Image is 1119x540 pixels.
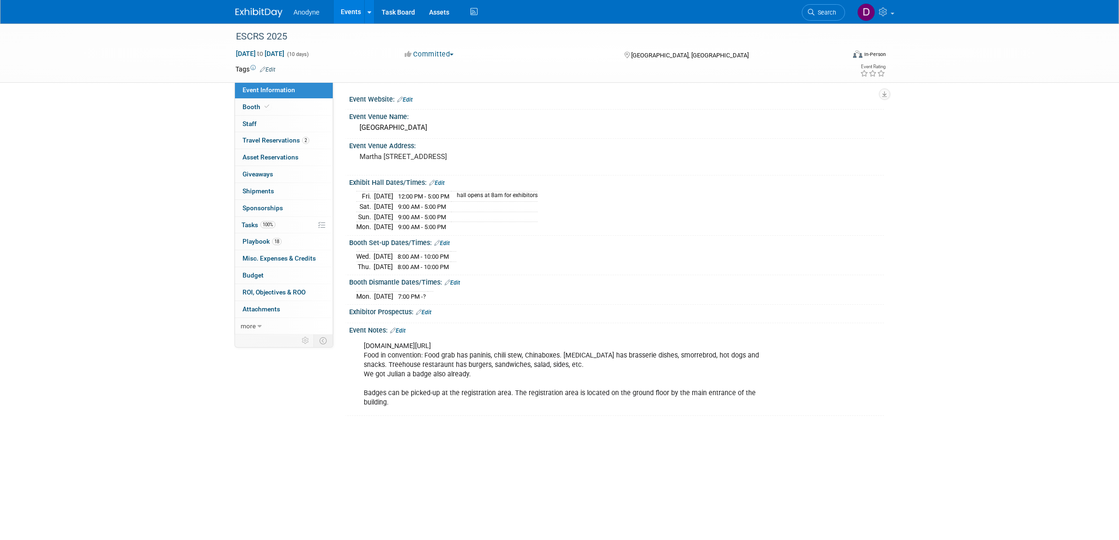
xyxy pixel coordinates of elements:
[235,301,333,318] a: Attachments
[243,120,257,127] span: Staff
[235,49,285,58] span: [DATE] [DATE]
[241,322,256,330] span: more
[864,51,886,58] div: In-Person
[235,132,333,149] a: Travel Reservations2
[790,49,886,63] div: Event Format
[401,49,457,59] button: Committed
[235,217,333,233] a: Tasks100%
[357,337,781,413] div: [DOMAIN_NAME][URL] Food in convention: Food grab has paninis, chili stew, Chinaboxes. [MEDICAL_DA...
[374,252,393,262] td: [DATE]
[235,82,333,98] a: Event Information
[235,149,333,166] a: Asset Reservations
[397,96,413,103] a: Edit
[398,203,446,210] span: 9:00 AM - 5:00 PM
[398,193,449,200] span: 12:00 PM - 5:00 PM
[313,334,333,347] td: Toggle Event Tabs
[814,9,836,16] span: Search
[374,291,393,301] td: [DATE]
[235,267,333,284] a: Budget
[631,52,749,59] span: [GEOGRAPHIC_DATA], [GEOGRAPHIC_DATA]
[434,240,450,246] a: Edit
[374,202,393,212] td: [DATE]
[242,221,275,229] span: Tasks
[243,254,316,262] span: Misc. Expenses & Credits
[374,191,393,202] td: [DATE]
[360,152,562,161] pre: Martha [STREET_ADDRESS]
[356,291,374,301] td: Mon.
[297,334,314,347] td: Personalize Event Tab Strip
[235,116,333,132] a: Staff
[243,288,305,296] span: ROI, Objectives & ROO
[235,233,333,250] a: Playbook18
[356,252,374,262] td: Wed.
[243,238,282,245] span: Playbook
[356,191,374,202] td: Fri.
[286,51,309,57] span: (10 days)
[349,139,884,151] div: Event Venue Address:
[853,50,862,58] img: Format-Inperson.png
[857,3,875,21] img: Dawn Jozwiak
[445,279,460,286] a: Edit
[243,305,280,313] span: Attachments
[356,120,877,135] div: [GEOGRAPHIC_DATA]
[349,275,884,287] div: Booth Dismantle Dates/Times:
[860,64,885,69] div: Event Rating
[398,223,446,230] span: 9:00 AM - 5:00 PM
[260,221,275,228] span: 100%
[429,180,445,186] a: Edit
[356,212,374,222] td: Sun.
[374,222,393,232] td: [DATE]
[390,327,406,334] a: Edit
[302,137,309,144] span: 2
[235,99,333,115] a: Booth
[349,323,884,335] div: Event Notes:
[243,271,264,279] span: Budget
[243,170,273,178] span: Giveaways
[243,86,295,94] span: Event Information
[235,200,333,216] a: Sponsorships
[356,202,374,212] td: Sat.
[243,153,298,161] span: Asset Reservations
[451,191,538,202] td: hall opens at 8am for exhibitors
[349,305,884,317] div: Exhibitor Prospectus:
[398,293,426,300] span: 7:00 PM -
[294,8,320,16] span: Anodyne
[398,214,446,221] span: 9:00 AM - 5:00 PM
[243,187,274,195] span: Shipments
[349,92,884,104] div: Event Website:
[356,222,374,232] td: Mon.
[398,263,449,270] span: 8:00 AM - 10:00 PM
[243,204,283,212] span: Sponsorships
[349,110,884,121] div: Event Venue Name:
[243,136,309,144] span: Travel Reservations
[398,253,449,260] span: 8:00 AM - 10:00 PM
[235,250,333,267] a: Misc. Expenses & Credits
[265,104,269,109] i: Booth reservation complete
[272,238,282,245] span: 18
[356,262,374,271] td: Thu.
[235,284,333,301] a: ROI, Objectives & ROO
[243,103,271,111] span: Booth
[374,262,393,271] td: [DATE]
[374,212,393,222] td: [DATE]
[349,175,884,188] div: Exhibit Hall Dates/Times:
[416,309,431,316] a: Edit
[423,293,426,300] span: ?
[235,318,333,334] a: more
[802,4,845,21] a: Search
[260,66,275,73] a: Edit
[256,50,265,57] span: to
[349,236,884,248] div: Booth Set-up Dates/Times:
[235,166,333,183] a: Giveaways
[235,64,275,74] td: Tags
[233,28,831,45] div: ESCRS 2025
[235,183,333,199] a: Shipments
[235,8,282,17] img: ExhibitDay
